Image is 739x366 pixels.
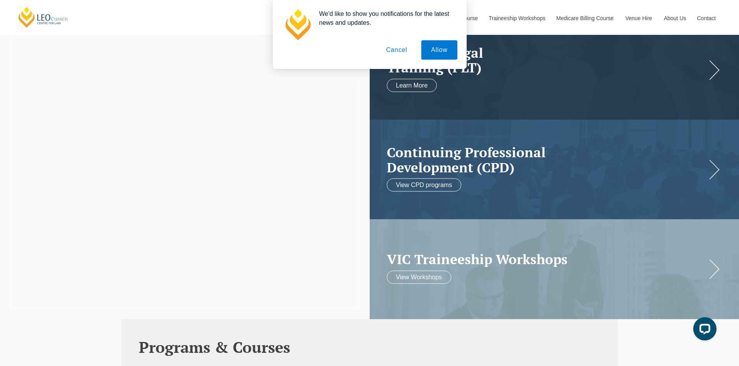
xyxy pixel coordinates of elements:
a: View Workshops [387,270,452,284]
button: Allow [421,40,457,60]
a: Continuing ProfessionalDevelopment (CPD) [387,145,707,175]
h2: Continuing Professional Development (CPD) [387,145,707,175]
button: Cancel [376,40,417,60]
a: Learn More [387,79,437,92]
a: VIC Traineeship Workshops [387,252,707,267]
h2: Practical Legal Training (PLT) [387,45,707,75]
img: notification icon [282,9,313,40]
a: Practical LegalTraining (PLT) [387,45,707,75]
iframe: LiveChat chat widget [687,314,720,347]
div: We'd like to show you notifications for the latest news and updates. [313,9,457,27]
a: View CPD programs [387,179,462,192]
h2: Programs & Courses [139,339,601,356]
